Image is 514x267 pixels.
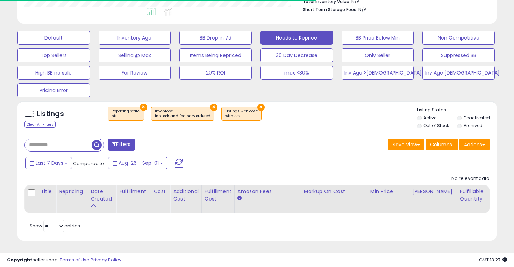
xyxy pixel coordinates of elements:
button: Aug-26 - Sep-01 [108,157,167,169]
div: with cost [225,114,258,119]
span: 2025-09-10 13:27 GMT [479,257,507,263]
strong: Copyright [7,257,33,263]
div: Title [41,188,53,195]
button: BB Price Below Min [342,31,414,45]
span: Compared to: [73,160,105,167]
button: Items Being Repriced [179,48,252,62]
span: Aug-26 - Sep-01 [119,160,159,167]
span: Listings with cost : [225,108,258,119]
span: Last 7 Days [36,160,63,167]
button: 20% ROI [179,66,252,80]
button: High BB no sale [17,66,90,80]
div: Min Price [370,188,406,195]
div: off [112,114,140,119]
h5: Listings [37,109,64,119]
span: Columns [430,141,452,148]
button: Inventory Age [99,31,171,45]
div: Fulfillable Quantity [460,188,484,203]
span: N/A [358,6,367,13]
div: in stock and fba backordered [155,114,210,119]
button: Default [17,31,90,45]
span: Show: entries [30,223,80,229]
label: Out of Stock [423,122,449,128]
span: Repricing state : [112,108,140,119]
button: For Review [99,66,171,80]
button: Selling @ Max [99,48,171,62]
span: Inventory : [155,108,210,119]
button: Inv Age [DEMOGRAPHIC_DATA] [422,66,495,80]
button: Last 7 Days [25,157,72,169]
label: Deactivated [464,115,490,121]
div: Cost [154,188,167,195]
div: Markup on Cost [304,188,364,195]
label: Archived [464,122,483,128]
th: The percentage added to the cost of goods (COGS) that forms the calculator for Min & Max prices. [301,185,367,213]
button: Needs to Reprice [260,31,333,45]
button: Inv Age >[DEMOGRAPHIC_DATA], <91 [342,66,414,80]
button: max <30% [260,66,333,80]
b: Short Term Storage Fees: [303,7,357,13]
div: Fulfillment [119,188,148,195]
div: Clear All Filters [24,121,56,128]
div: Fulfillment Cost [205,188,231,203]
button: Non Competitive [422,31,495,45]
p: Listing States: [417,107,497,113]
button: Save View [388,139,424,150]
small: Amazon Fees. [237,195,242,202]
div: seller snap | | [7,257,121,264]
button: Top Sellers [17,48,90,62]
div: Repricing [59,188,85,195]
button: Filters [108,139,135,151]
div: Date Created [91,188,113,203]
button: BB Drop in 7d [179,31,252,45]
button: Pricing Error [17,83,90,97]
button: Suppressed BB [422,48,495,62]
a: Terms of Use [60,257,90,263]
div: Additional Cost [173,188,199,203]
button: 30 Day Decrease [260,48,333,62]
button: × [210,104,217,111]
button: × [140,104,147,111]
a: Privacy Policy [91,257,121,263]
button: × [257,104,265,111]
div: Amazon Fees [237,188,298,195]
button: Only Seller [342,48,414,62]
div: No relevant data [451,175,490,182]
label: Active [423,115,436,121]
button: Actions [459,139,490,150]
button: Columns [426,139,458,150]
div: [PERSON_NAME] [412,188,454,195]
